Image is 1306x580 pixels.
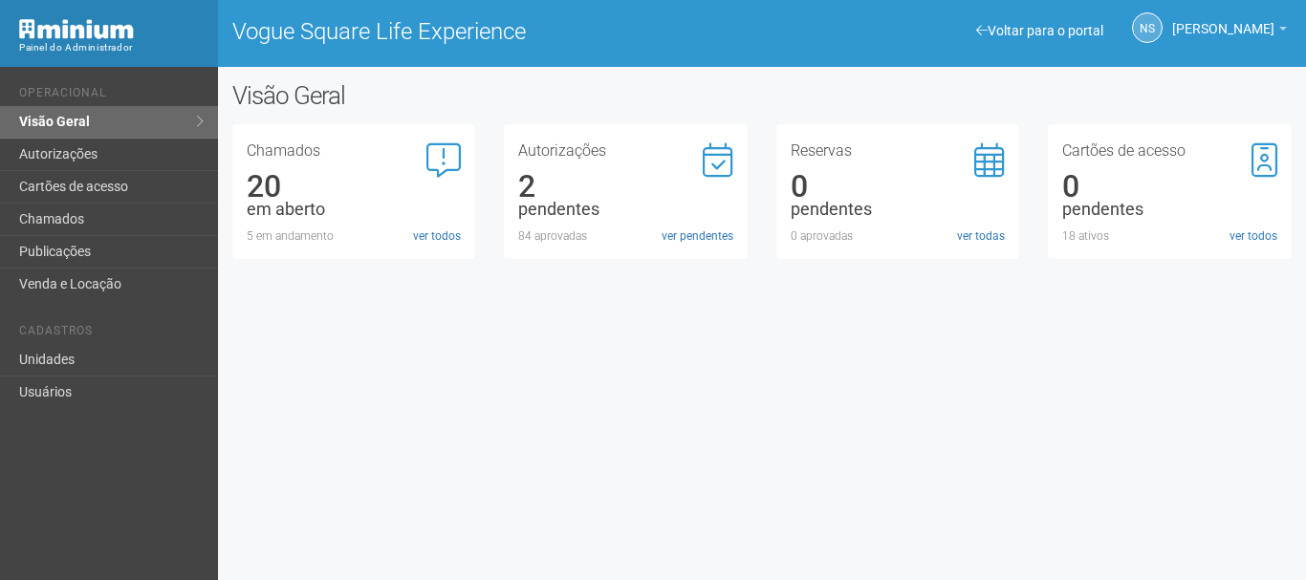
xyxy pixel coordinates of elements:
[247,178,462,195] div: 20
[1172,24,1287,39] a: [PERSON_NAME]
[1062,227,1277,245] div: 18 ativos
[518,178,733,195] div: 2
[976,23,1103,38] a: Voltar para o portal
[247,143,462,159] h3: Chamados
[19,39,204,56] div: Painel do Administrador
[791,143,1006,159] h3: Reservas
[1230,227,1277,245] a: ver todos
[19,86,204,106] li: Operacional
[791,178,1006,195] div: 0
[1062,143,1277,159] h3: Cartões de acesso
[791,201,1006,218] div: pendentes
[19,324,204,344] li: Cadastros
[247,227,462,245] div: 5 em andamento
[1062,201,1277,218] div: pendentes
[518,143,733,159] h3: Autorizações
[247,201,462,218] div: em aberto
[19,19,134,39] img: Minium
[232,81,657,110] h2: Visão Geral
[518,227,733,245] div: 84 aprovadas
[232,19,748,44] h1: Vogue Square Life Experience
[957,227,1005,245] a: ver todas
[413,227,461,245] a: ver todos
[1062,178,1277,195] div: 0
[791,227,1006,245] div: 0 aprovadas
[1132,12,1163,43] a: NS
[662,227,733,245] a: ver pendentes
[1172,3,1274,36] span: Nicolle Silva
[518,201,733,218] div: pendentes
